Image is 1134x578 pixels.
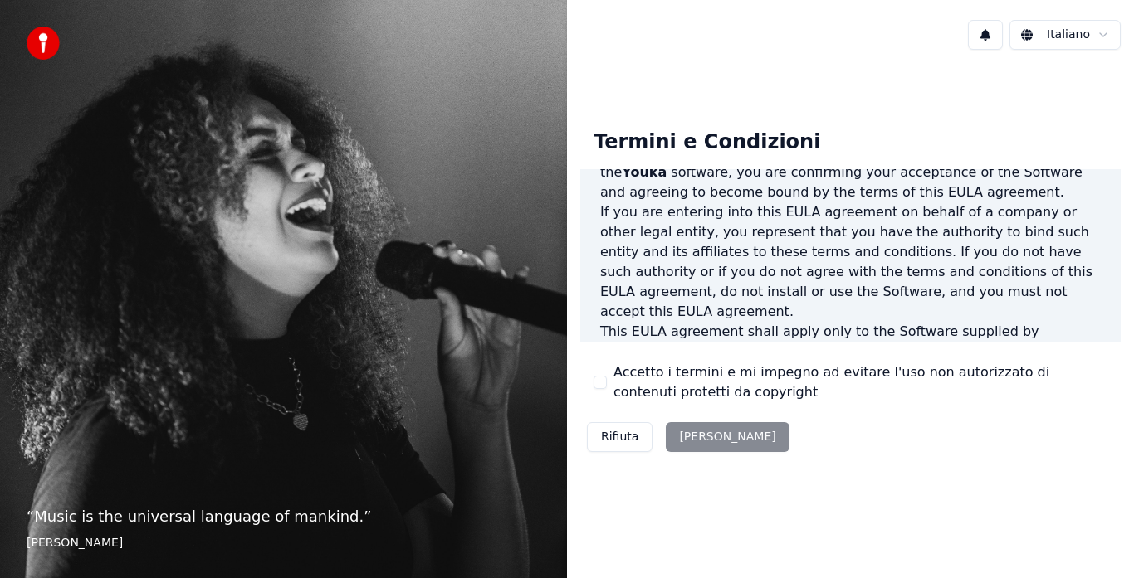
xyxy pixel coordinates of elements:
[27,535,540,551] footer: [PERSON_NAME]
[27,27,60,60] img: youka
[27,505,540,528] p: “ Music is the universal language of mankind. ”
[600,202,1101,322] p: If you are entering into this EULA agreement on behalf of a company or other legal entity, you re...
[580,116,833,169] div: Termini e Condizioni
[613,362,1107,402] label: Accetto i termini e mi impegno ad evitare l'uso non autorizzato di contenuti protetti da copyright
[587,422,653,452] button: Rifiuta
[600,322,1101,441] p: This EULA agreement shall apply only to the Software supplied by herewith regardless of whether o...
[622,164,667,180] span: Youka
